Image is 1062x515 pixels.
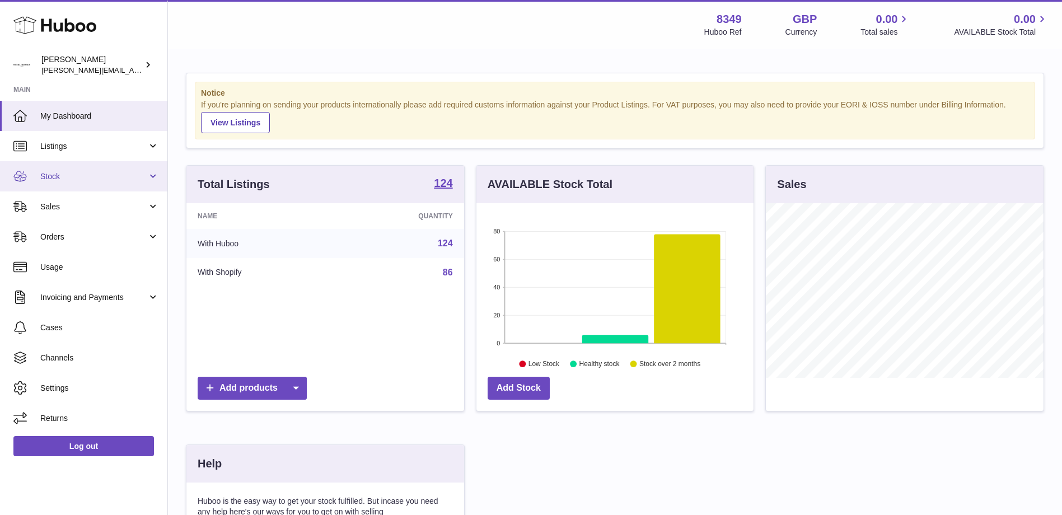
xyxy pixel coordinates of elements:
a: 0.00 Total sales [860,12,910,38]
span: Orders [40,232,147,242]
strong: Notice [201,88,1029,99]
a: 86 [443,268,453,277]
strong: 124 [434,177,452,189]
span: 0.00 [876,12,898,27]
span: 0.00 [1014,12,1036,27]
span: Usage [40,262,159,273]
span: [PERSON_NAME][EMAIL_ADDRESS][DOMAIN_NAME] [41,65,224,74]
span: Total sales [860,27,910,38]
th: Quantity [336,203,464,229]
a: 124 [438,238,453,248]
div: [PERSON_NAME] [41,54,142,76]
a: Add products [198,377,307,400]
text: 60 [493,256,500,263]
span: Returns [40,413,159,424]
span: My Dashboard [40,111,159,121]
text: 0 [497,340,500,347]
text: 80 [493,228,500,235]
a: 0.00 AVAILABLE Stock Total [954,12,1049,38]
td: With Shopify [186,258,336,287]
span: Sales [40,202,147,212]
h3: Sales [777,177,806,192]
span: Channels [40,353,159,363]
strong: 8349 [717,12,742,27]
span: Stock [40,171,147,182]
span: Settings [40,383,159,394]
text: 20 [493,312,500,319]
a: 124 [434,177,452,191]
span: AVAILABLE Stock Total [954,27,1049,38]
text: Low Stock [528,360,560,368]
div: If you're planning on sending your products internationally please add required customs informati... [201,100,1029,133]
h3: Total Listings [198,177,270,192]
td: With Huboo [186,229,336,258]
a: View Listings [201,112,270,133]
span: Listings [40,141,147,152]
a: Log out [13,436,154,456]
div: Huboo Ref [704,27,742,38]
h3: AVAILABLE Stock Total [488,177,612,192]
a: Add Stock [488,377,550,400]
strong: GBP [793,12,817,27]
text: Healthy stock [579,360,620,368]
span: Invoicing and Payments [40,292,147,303]
text: 40 [493,284,500,291]
img: katy.taghizadeh@michelgermain.com [13,57,30,73]
h3: Help [198,456,222,471]
th: Name [186,203,336,229]
text: Stock over 2 months [639,360,700,368]
div: Currency [785,27,817,38]
span: Cases [40,322,159,333]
